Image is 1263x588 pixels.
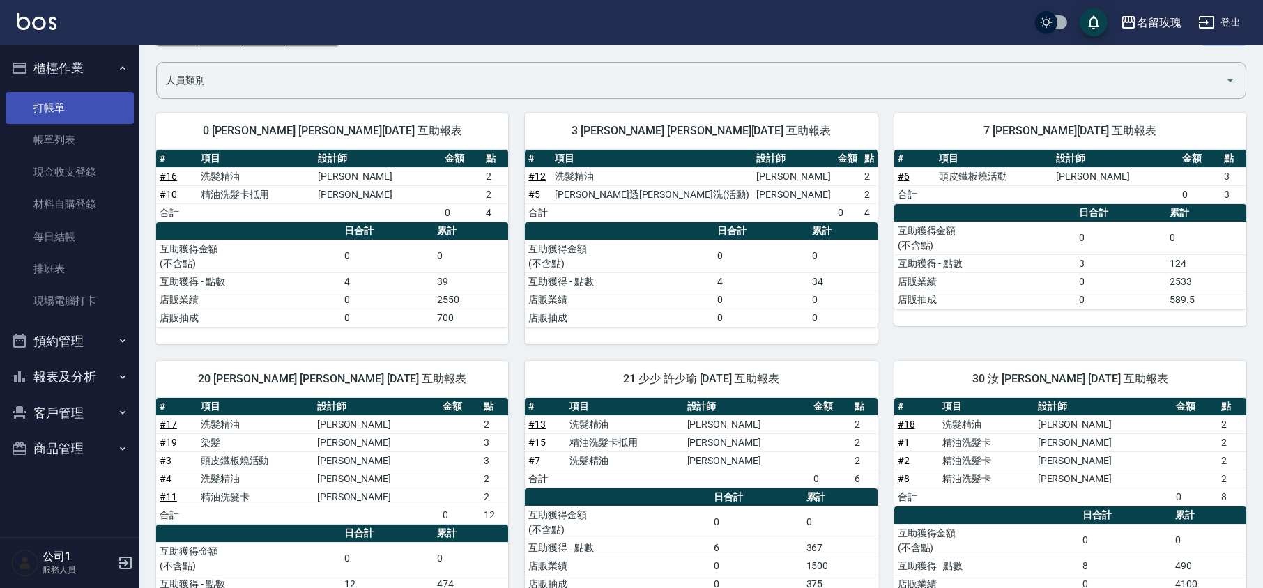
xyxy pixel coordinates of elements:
[314,470,440,488] td: [PERSON_NAME]
[160,455,171,466] a: #3
[911,372,1230,386] span: 30 汝 [PERSON_NAME] [DATE] 互助報表
[861,203,878,222] td: 4
[803,557,878,575] td: 1500
[1220,185,1246,203] td: 3
[1080,8,1108,36] button: save
[6,188,134,220] a: 材料自購登錄
[714,222,809,240] th: 日合計
[810,470,851,488] td: 0
[1115,8,1187,37] button: 名留玫瑰
[551,167,753,185] td: 洗髮精油
[898,473,910,484] a: #8
[156,506,197,524] td: 合計
[197,398,314,416] th: 項目
[898,171,910,182] a: #6
[525,240,714,272] td: 互助獲得金額 (不含點)
[156,542,341,575] td: 互助獲得金額 (不含點)
[6,92,134,124] a: 打帳單
[911,124,1230,138] span: 7 [PERSON_NAME][DATE] 互助報表
[160,189,177,200] a: #10
[6,323,134,359] button: 預約管理
[1193,10,1246,36] button: 登出
[525,150,551,168] th: #
[314,451,440,470] td: [PERSON_NAME]
[566,433,683,451] td: 精油洗髮卡抵用
[714,272,809,291] td: 4
[441,150,482,168] th: 金額
[1218,488,1246,506] td: 8
[1220,150,1246,168] th: 點
[1166,291,1246,309] td: 589.5
[1034,415,1173,433] td: [PERSON_NAME]
[894,150,1246,204] table: a dense table
[1219,69,1241,91] button: Open
[17,13,56,30] img: Logo
[6,221,134,253] a: 每日結帳
[1166,272,1246,291] td: 2533
[1076,222,1166,254] td: 0
[566,451,683,470] td: 洗髮精油
[314,433,440,451] td: [PERSON_NAME]
[434,542,508,575] td: 0
[710,557,803,575] td: 0
[894,185,935,203] td: 合計
[684,451,811,470] td: [PERSON_NAME]
[1218,433,1246,451] td: 2
[714,240,809,272] td: 0
[528,189,540,200] a: #5
[528,419,546,430] a: #13
[480,451,508,470] td: 3
[6,431,134,467] button: 商品管理
[861,150,878,168] th: 點
[935,167,1052,185] td: 頭皮鐵板燒活動
[160,437,177,448] a: #19
[894,398,940,416] th: #
[482,167,508,185] td: 2
[894,557,1079,575] td: 互助獲得 - 點數
[935,150,1052,168] th: 項目
[160,419,177,430] a: #17
[714,291,809,309] td: 0
[551,150,753,168] th: 項目
[1218,470,1246,488] td: 2
[1220,167,1246,185] td: 3
[197,415,314,433] td: 洗髮精油
[851,398,877,416] th: 點
[894,488,940,506] td: 合計
[6,156,134,188] a: 現金收支登錄
[894,222,1076,254] td: 互助獲得金額 (不含點)
[156,150,197,168] th: #
[156,272,341,291] td: 互助獲得 - 點數
[6,285,134,317] a: 現場電腦打卡
[684,398,811,416] th: 設計師
[525,398,877,488] table: a dense table
[1076,291,1166,309] td: 0
[197,185,314,203] td: 精油洗髮卡抵用
[160,473,171,484] a: #4
[861,167,878,185] td: 2
[525,309,714,327] td: 店販抽成
[542,372,860,386] span: 21 少少 許少瑜 [DATE] 互助報表
[314,398,440,416] th: 設計師
[43,550,114,564] h5: 公司1
[1137,14,1181,31] div: 名留玫瑰
[525,150,877,222] table: a dense table
[1034,433,1173,451] td: [PERSON_NAME]
[1034,451,1173,470] td: [PERSON_NAME]
[1179,185,1220,203] td: 0
[851,415,877,433] td: 2
[710,539,803,557] td: 6
[341,272,434,291] td: 4
[525,398,566,416] th: #
[314,488,440,506] td: [PERSON_NAME]
[894,254,1076,272] td: 互助獲得 - 點數
[314,185,441,203] td: [PERSON_NAME]
[6,50,134,86] button: 櫃檯作業
[173,124,491,138] span: 0 [PERSON_NAME] [PERSON_NAME][DATE] 互助報表
[861,185,878,203] td: 2
[341,222,434,240] th: 日合計
[434,291,508,309] td: 2550
[939,398,1034,416] th: 項目
[434,240,508,272] td: 0
[160,491,177,502] a: #11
